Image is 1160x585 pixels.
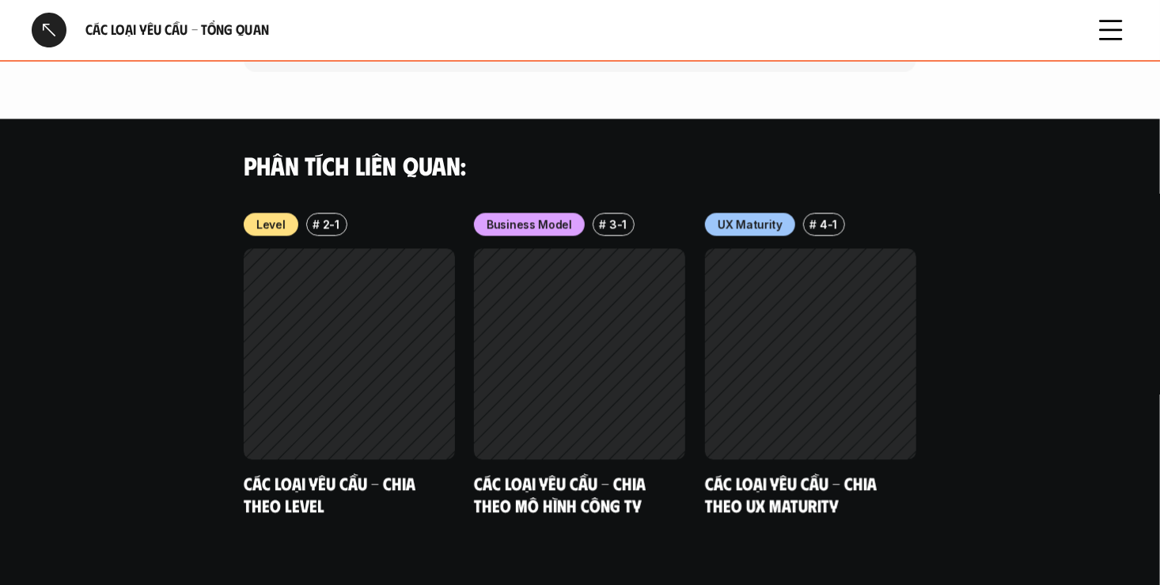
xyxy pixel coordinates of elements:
a: Các loại yêu cầu - Chia theo UX Maturity [705,472,881,515]
a: Các loại yêu cầu - Chia theo mô hình công ty [474,472,650,515]
h6: # [809,218,816,230]
p: 4-1 [820,216,837,232]
p: UX Maturity [718,216,783,232]
a: Các loại yêu cầu - Chia theo level [244,472,419,515]
h6: Các loại yêu cầu - Tổng quan [85,21,1075,39]
h6: # [313,218,320,230]
h6: # [599,218,606,230]
p: 2-1 [323,216,339,232]
p: 3-1 [609,216,627,232]
p: Business Model [487,216,572,232]
p: Level [256,216,286,232]
h4: Phân tích liên quan: [244,150,916,180]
